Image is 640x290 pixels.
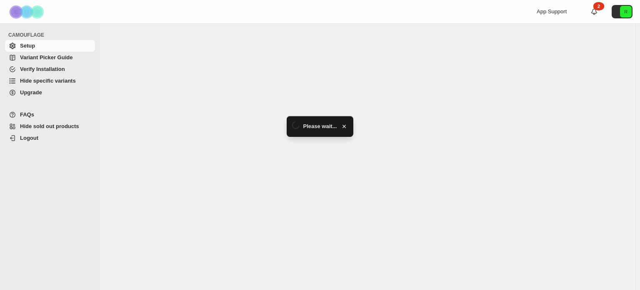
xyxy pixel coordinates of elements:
a: Verify Installation [5,63,95,75]
span: Variant Picker Guide [20,54,72,61]
a: Upgrade [5,87,95,98]
a: Variant Picker Guide [5,52,95,63]
img: Camouflage [7,0,48,23]
span: App Support [537,8,567,15]
span: Upgrade [20,89,42,96]
span: Hide sold out products [20,123,79,129]
span: Logout [20,135,38,141]
span: Hide specific variants [20,78,76,84]
span: CAMOUFLAGE [8,32,96,38]
button: Avatar with initials R [612,5,632,18]
text: R [624,9,627,14]
div: 2 [593,2,604,10]
a: Logout [5,132,95,144]
a: FAQs [5,109,95,121]
span: FAQs [20,111,34,118]
a: Hide specific variants [5,75,95,87]
a: Hide sold out products [5,121,95,132]
span: Avatar with initials R [620,6,632,18]
span: Setup [20,43,35,49]
span: Verify Installation [20,66,65,72]
span: Please wait... [303,122,337,131]
a: Setup [5,40,95,52]
a: 2 [590,8,598,16]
